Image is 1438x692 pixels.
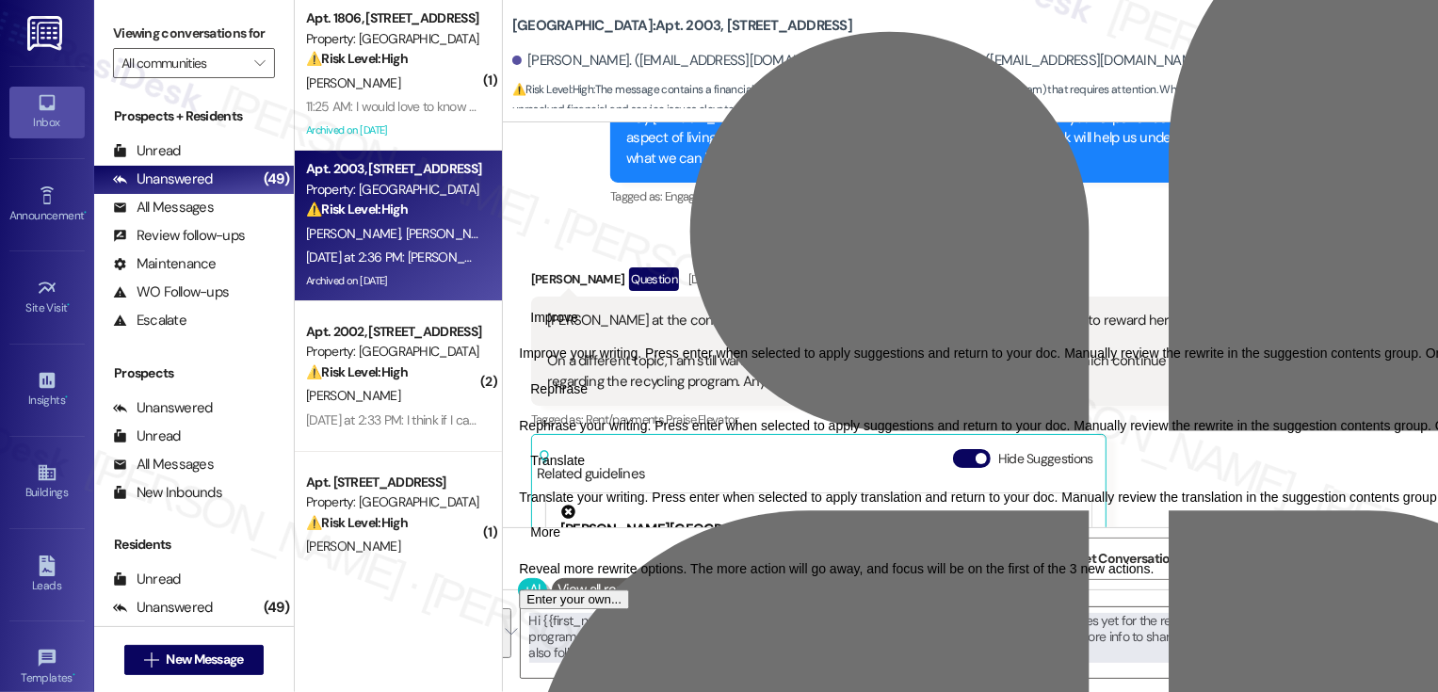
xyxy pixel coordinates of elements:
[113,483,222,503] div: New Inbounds
[306,8,480,28] div: Apt. 1806, [STREET_ADDRESS]
[94,363,294,383] div: Prospects
[121,48,245,78] input: All communities
[9,272,85,323] a: Site Visit •
[113,254,217,274] div: Maintenance
[9,550,85,601] a: Leads
[73,668,75,682] span: •
[113,426,181,446] div: Unread
[306,322,480,342] div: Apt. 2002, [STREET_ADDRESS]
[259,165,294,194] div: (49)
[304,269,482,293] div: Archived on [DATE]
[306,473,480,492] div: Apt. [STREET_ADDRESS]
[84,206,87,219] span: •
[521,607,1220,678] textarea: To enrich screen reader interactions, please activate Accessibility in Grammarly extension settings
[113,19,275,48] label: Viewing conversations for
[306,201,408,217] strong: ⚠️ Risk Level: High
[9,364,85,415] a: Insights •
[259,593,294,622] div: (49)
[306,492,480,512] div: Property: [GEOGRAPHIC_DATA]
[113,311,186,330] div: Escalate
[94,106,294,126] div: Prospects + Residents
[306,225,406,242] span: [PERSON_NAME]
[306,387,400,404] span: [PERSON_NAME]
[306,342,480,362] div: Property: [GEOGRAPHIC_DATA]
[304,119,482,142] div: Archived on [DATE]
[512,82,593,97] strong: ⚠️ Risk Level: High
[512,16,852,36] b: [GEOGRAPHIC_DATA]: Apt. 2003, [STREET_ADDRESS]
[68,298,71,312] span: •
[124,645,264,675] button: New Message
[254,56,265,71] i: 
[113,282,229,302] div: WO Follow-ups
[306,29,480,49] div: Property: [GEOGRAPHIC_DATA]
[306,514,408,531] strong: ⚠️ Risk Level: High
[512,80,1438,121] span: : The message contains a financial concern (rent rebate) and a service issue (recycling program) ...
[306,74,400,91] span: [PERSON_NAME]
[113,570,181,589] div: Unread
[9,87,85,137] a: Inbox
[306,50,408,67] strong: ⚠️ Risk Level: High
[166,650,243,669] span: New Message
[113,598,213,618] div: Unanswered
[512,51,859,71] div: [PERSON_NAME]. ([EMAIL_ADDRESS][DOMAIN_NAME])
[405,225,499,242] span: [PERSON_NAME]
[27,16,66,51] img: ResiDesk Logo
[306,363,408,380] strong: ⚠️ Risk Level: High
[113,226,245,246] div: Review follow-ups
[113,169,213,189] div: Unanswered
[306,159,480,179] div: Apt. 2003, [STREET_ADDRESS]
[65,391,68,404] span: •
[144,652,158,668] i: 
[94,535,294,555] div: Residents
[113,198,214,217] div: All Messages
[306,538,400,555] span: [PERSON_NAME]
[113,398,213,418] div: Unanswered
[113,455,214,475] div: All Messages
[306,180,480,200] div: Property: [GEOGRAPHIC_DATA]
[9,457,85,507] a: Buildings
[113,141,181,161] div: Unread
[306,98,1237,115] div: 11:25 AM: I would love to know when I should expect my security deposit as well as the pro-rate o...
